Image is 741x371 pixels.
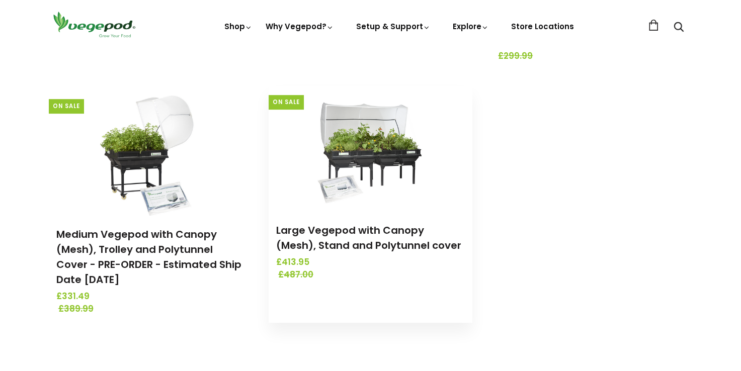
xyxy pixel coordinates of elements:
[56,290,245,303] span: £331.49
[224,21,253,32] a: Shop
[276,256,465,269] span: £413.95
[98,90,203,216] img: Medium Vegepod with Canopy (Mesh), Trolley and Polytunnel Cover - PRE-ORDER - Estimated Ship Date...
[49,10,139,39] img: Vegepod
[674,23,684,33] a: Search
[453,21,489,32] a: Explore
[266,21,334,32] a: Why Vegepod?
[58,303,247,316] span: £389.99
[498,50,687,63] span: £299.99
[278,268,467,282] span: £487.00
[56,227,241,287] a: Medium Vegepod with Canopy (Mesh), Trolley and Polytunnel Cover - PRE-ORDER - Estimated Ship Date...
[276,223,461,252] a: Large Vegepod with Canopy (Mesh), Stand and Polytunnel cover
[511,21,574,32] a: Store Locations
[356,21,431,32] a: Setup & Support
[317,86,423,212] img: Large Vegepod with Canopy (Mesh), Stand and Polytunnel cover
